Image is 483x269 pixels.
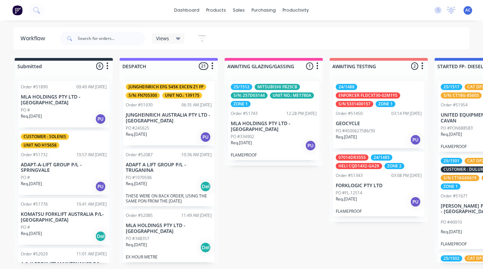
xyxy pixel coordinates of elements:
p: FLAMEPROOF [231,152,317,158]
div: PU [410,196,421,207]
div: ZONE 1 [376,101,395,107]
div: CUSTOMER : SOLENISUNIT NO H15658Order #5173210:57 AM [DATE]ADAPT-A-LIFT GROUP P/L - SPRINGVALEPO ... [18,131,109,195]
div: 12:28 PM [DATE] [286,110,317,117]
div: Order #5177610:41 AM [DATE]KOMATSU FORKLIFT AUSTRALIA P/L-[GEOGRAPHIC_DATA]PO #Req.[DATE]Del [18,198,109,245]
div: purchasing [248,5,279,15]
p: Req. [DATE] [126,242,147,248]
div: UNIT NO H15658 [21,142,59,148]
div: Order #51450 [336,110,363,117]
p: Req. [DATE] [441,131,462,137]
p: Req. [DATE] [231,140,252,146]
div: 24/1488 [336,84,357,90]
div: 03:14 PM [DATE] [391,110,422,117]
div: Order #51343 [336,173,363,179]
div: Workflow [20,34,48,43]
div: ZONE 1 [231,101,251,107]
p: Req. [DATE] [21,113,42,119]
p: PO # [21,224,30,230]
div: 10:57 AM [DATE] [76,152,107,158]
input: Search for orders... [78,32,145,45]
div: PU [200,132,211,143]
div: CUSTOMER : SOLENIS [21,134,69,140]
div: 10:36 AM [DATE] [181,152,212,158]
div: Order #51671 [441,193,468,199]
div: ZONE 2 [384,163,404,169]
img: Factory [12,5,22,15]
div: Order #51890 [21,84,48,90]
p: Req. [DATE] [126,131,147,137]
p: FLAMEPROOF [336,209,422,214]
div: JUNGHEINRICH EFG 545K EXCEN Z1 FP [126,84,206,90]
p: Req. [DATE] [21,181,42,187]
p: Req. [DATE] [21,230,42,237]
div: 25/1517 [441,84,462,90]
p: ADAPT A LIFT GROUP P/L - TRUGANINA [126,162,212,174]
p: PO # [21,175,30,181]
div: 25/1502 [441,255,462,261]
p: Req. [DATE] [126,181,147,187]
div: Order #51954 [441,102,468,108]
p: PO #348357 [126,236,149,242]
div: 25/1512MITSUBISHI FB25CBS/N: 257D03144UNIT NO.: ME1780AZONE 1Order #5174312:28 PM [DATE]MLA HOLDI... [228,81,319,160]
div: 11:49 AM [DATE] [181,212,212,219]
div: PU [95,114,106,124]
div: UNIT NO.: 139175 [162,92,202,99]
div: S/N: FN705300 [126,92,160,99]
div: 25/1512 [231,84,252,90]
div: 11:01 AM [DATE] [76,251,107,257]
div: Order #51930 [126,102,153,108]
p: PO #245625 [126,125,149,131]
p: A & K FORKLIFT MAINTENANCE P/L [21,261,107,267]
div: Del [200,181,211,192]
div: 03:08 PM [DATE] [391,173,422,179]
p: PO #FL-12514 [336,190,362,196]
div: Order #5208511:49 AM [DATE]MLA HOLDINGS PTY LTD - [GEOGRAPHIC_DATA]PO #348357Req.[DATE]DelEX HOUR... [123,210,214,262]
div: S/N: CT18G-85605 [441,92,482,99]
div: Order #52029 [21,251,48,257]
p: PO #4500627586/30 [336,128,375,134]
p: GEOCYCLE [336,121,422,126]
div: ZONE 1 [441,183,461,190]
p: PO #40010 [441,219,462,225]
div: 07014DR3555 [336,154,368,161]
div: Del [95,231,106,242]
span: Views [156,35,169,42]
p: MLA HOLDINGS PTY LTD - [GEOGRAPHIC_DATA] [231,121,317,132]
div: MITSUBISHI FB25CB [255,84,300,90]
div: Order #51776 [21,201,48,207]
div: Del [200,242,211,253]
div: ENFORCER FLDCXT30-02M1YS [336,92,400,99]
p: ADAPT-A-LIFT GROUP P/L - SPRINGVALE [21,162,107,174]
p: KOMATSU FORKLIFT AUSTRALIA P/L-[GEOGRAPHIC_DATA] [21,211,107,223]
div: productivity [279,5,312,15]
p: Req. [DATE] [336,196,357,202]
div: products [203,5,229,15]
div: 24/1488ENFORCER FLDCXT30-02M1YSS/N 5331400157ZONE 1Order #5145003:14 PM [DATE]GEOCYCLEPO #4500627... [333,81,424,148]
div: 10:41 AM [DATE] [76,201,107,207]
div: 09:49 AM [DATE] [76,84,107,90]
p: PO #PON688583 [441,125,473,131]
p: PO #334902 [231,134,254,140]
div: Order #51743 [231,110,258,117]
div: 24/1485 [371,154,392,161]
div: 25/1501 [441,158,462,164]
div: S/N: 257D03144 [231,92,268,99]
p: PO # [21,107,30,113]
div: 07014DR355524/1485HELI CQD14X2-GA2RZONE 2Order #5134303:08 PM [DATE]FORKLOGIC PTY LTDPO #FL-12514... [333,152,424,216]
div: Order #52085 [126,212,153,219]
div: S/N 5331400157 [336,101,373,107]
div: sales [229,5,248,15]
div: Order #5208710:36 AM [DATE]ADAPT A LIFT GROUP P/L - TRUGANINAPO #1070596Req.[DATE]DelTHESE WERE O... [123,149,214,207]
div: UNIT NO.: ME1780A [270,92,314,99]
div: Order #51732 [21,152,48,158]
div: Order #52087 [126,152,153,158]
p: MLA HOLDINGS PTY LTD - [GEOGRAPHIC_DATA] [126,223,212,234]
span: AC [465,7,471,13]
p: Req. [DATE] [336,134,357,140]
div: JUNGHEINRICH EFG 545K EXCEN Z1 FPS/N: FN705300UNIT NO.: 139175Order #5193006:35 AM [DATE]JUNGHEIN... [123,81,214,146]
p: MLA HOLDINGS PTY LTD - [GEOGRAPHIC_DATA] [21,94,107,106]
p: EX HOUR METRE [126,254,212,259]
div: S/N CT18G85619 [441,175,479,181]
p: JUNGHEINRICH AUSTRALIA PTY LTD - [GEOGRAPHIC_DATA] [126,112,212,124]
div: 06:35 AM [DATE] [181,102,212,108]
